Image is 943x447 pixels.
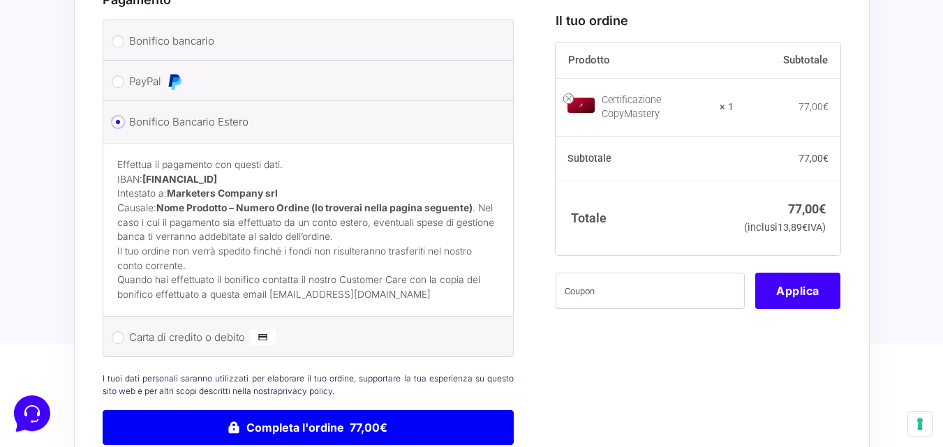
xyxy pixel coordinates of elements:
bdi: 77,00 [788,201,826,215]
input: Cerca un articolo... [31,203,228,217]
label: Bonifico bancario [129,31,483,52]
span: € [802,222,808,234]
img: dark [22,78,50,106]
button: Applica [755,273,840,309]
span: Inizia una conversazione [91,126,206,137]
h3: Il tuo ordine [556,10,840,29]
div: Certificazione CopyMastery [602,93,711,121]
img: PayPal [166,73,183,90]
strong: × 1 [720,100,734,114]
th: Prodotto [556,42,734,78]
p: Home [42,338,66,351]
span: Le tue conversazioni [22,56,119,67]
p: Aiuto [215,338,235,351]
th: Subtotale [734,42,841,78]
label: Bonifico Bancario Estero [129,112,483,132]
p: I tuoi dati personali saranno utilizzati per elaborare il tuo ordine, supportare la tua esperienz... [103,372,514,397]
label: PayPal [129,71,483,92]
bdi: 77,00 [799,100,829,112]
strong: [FINANCIAL_ID] [142,174,217,185]
a: privacy policy [278,386,332,396]
p: Quando hai effettuato il bonifico contatta il nostro Customer Care con la copia del bonifico effe... [117,273,500,301]
strong: Marketers Company srl [167,188,278,199]
span: € [823,152,829,163]
button: Home [11,319,97,351]
button: Aiuto [182,319,268,351]
img: Certificazione CopyMastery [567,97,595,112]
button: Inizia una conversazione [22,117,257,145]
p: Messaggi [121,338,158,351]
input: Coupon [556,273,745,309]
th: Subtotale [556,136,734,181]
th: Totale [556,181,734,255]
button: Messaggi [97,319,183,351]
span: 13,89 [778,222,808,234]
p: Effettua il pagamento con questi dati. IBAN: Intestato a: Causale: . Nel caso i cui il pagamento ... [117,158,500,244]
bdi: 77,00 [799,152,829,163]
strong: Nome Prodotto – Numero Ordine (lo troverai nella pagina seguente) [156,202,473,213]
button: Completa l'ordine 77,00€ [103,410,514,445]
p: Il tuo ordine non verrà spedito finché i fondi non risulteranno trasferiti nel nostro conto corre... [117,244,500,273]
iframe: Customerly Messenger Launcher [11,393,53,434]
span: Trova una risposta [22,173,109,184]
img: Carta di credito o debito [250,329,276,346]
a: Apri Centro Assistenza [149,173,257,184]
span: € [819,201,826,215]
h2: Ciao da Marketers 👋 [11,11,235,33]
small: (inclusi IVA) [744,222,826,234]
img: dark [45,78,73,106]
span: € [823,100,829,112]
label: Carta di credito o debito [129,327,483,348]
button: Le tue preferenze relative al consenso per le tecnologie di tracciamento [908,412,932,436]
img: dark [67,78,95,106]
